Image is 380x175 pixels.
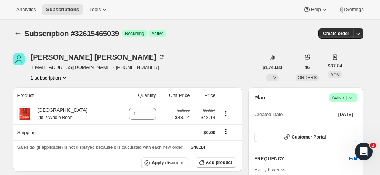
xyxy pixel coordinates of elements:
span: Settings [346,7,364,13]
span: Analytics [16,7,36,13]
span: $0.00 [203,130,215,135]
span: LTV [269,75,276,80]
th: Quantity [116,87,158,104]
iframe: Intercom live chat [355,143,373,160]
span: [DATE] [338,112,353,118]
button: Apply discount [141,157,188,168]
span: Sales tax (if applicable) is not displayed because it is calculated with each new order. [17,145,184,150]
th: Product [13,87,116,104]
button: Analytics [12,4,40,15]
small: $50.67 [203,108,215,112]
small: $50.67 [177,108,190,112]
span: $37.84 [328,62,342,70]
span: Melanie Caron [13,53,25,65]
span: Every 6 weeks [254,167,286,172]
button: Help [299,4,332,15]
div: [PERSON_NAME] [PERSON_NAME] [31,53,165,61]
span: ORDERS [298,75,317,80]
button: Product actions [220,109,232,117]
span: Create order [323,31,349,36]
span: AOV [330,72,339,77]
span: [EMAIL_ADDRESS][DOMAIN_NAME] · [PHONE_NUMBER] [31,64,165,71]
small: 2lb. / Whole Bean [38,115,73,120]
span: Help [311,7,321,13]
span: Recurring [125,31,144,36]
th: Price [192,87,218,104]
span: 2 [370,143,376,148]
span: | [346,95,347,101]
button: Subscriptions [13,28,23,39]
div: [GEOGRAPHIC_DATA] [32,106,87,121]
h2: Plan [254,94,265,101]
span: Active [152,31,164,36]
button: Customer Portal [254,132,357,142]
span: Apply discount [152,160,184,166]
img: product img [17,106,32,121]
button: Shipping actions [220,127,232,136]
span: Tools [89,7,101,13]
span: $1,740.83 [263,64,282,70]
span: Customer Portal [291,134,326,140]
span: Edit [349,155,357,162]
span: Subscription #32615465039 [25,29,119,38]
th: Unit Price [158,87,192,104]
button: [DATE] [334,109,357,120]
button: Edit [345,153,362,165]
button: Product actions [31,74,68,81]
button: $1,740.83 [258,62,287,73]
button: Tools [85,4,113,15]
button: Add product [196,157,236,168]
span: Active [332,94,355,101]
span: Created Date [254,111,283,118]
span: $48.14 [194,114,215,121]
span: 46 [305,64,310,70]
span: $48.14 [191,144,205,150]
span: $48.14 [175,114,190,121]
h2: FREQUENCY [254,155,349,162]
th: Shipping [13,124,116,140]
button: Subscriptions [42,4,83,15]
span: Add product [206,160,232,165]
button: Settings [334,4,368,15]
button: 46 [300,62,314,73]
span: Subscriptions [46,7,79,13]
button: Create order [318,28,353,39]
